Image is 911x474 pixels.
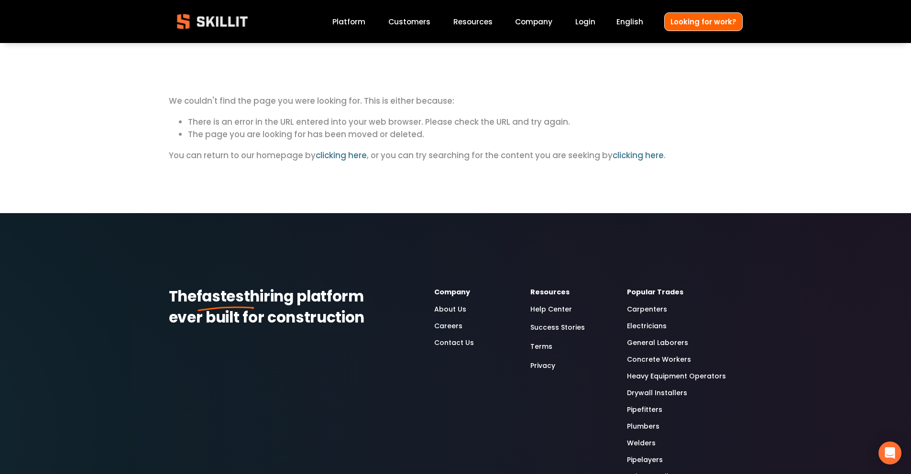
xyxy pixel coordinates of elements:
a: folder dropdown [453,15,493,28]
a: Terms [530,340,552,353]
span: English [616,16,643,27]
a: Pipefitters [627,404,662,415]
strong: The [169,285,197,311]
a: Login [575,15,595,28]
a: General Laborers [627,337,688,348]
div: language picker [616,15,643,28]
p: You can return to our homepage by , or you can try searching for the content you are seeking by . [169,149,743,162]
strong: Popular Trades [627,287,683,299]
a: Plumbers [627,421,659,432]
strong: Resources [530,287,570,299]
a: Privacy [530,359,555,372]
a: clicking here [316,150,367,161]
a: clicking here [613,150,664,161]
a: Company [515,15,552,28]
a: Heavy Equipment Operators [627,371,726,382]
a: Carpenters [627,304,667,315]
a: Electricians [627,321,667,332]
li: There is an error in the URL entered into your web browser. Please check the URL and try again. [188,116,743,129]
a: Drywall Installers [627,388,687,399]
a: Pipelayers [627,454,663,465]
a: Success Stories [530,321,585,334]
a: Contact Us [434,337,474,348]
a: Welders [627,438,656,449]
strong: Company [434,287,470,299]
a: About Us [434,304,466,315]
span: Resources [453,16,493,27]
div: Open Intercom Messenger [878,442,901,464]
a: Help Center [530,304,572,315]
strong: fastest [197,285,250,311]
a: Concrete Workers [627,354,691,365]
a: Platform [332,15,365,28]
img: Skillit [169,7,256,36]
a: Looking for work? [664,12,743,31]
a: Careers [434,321,462,332]
p: We couldn't find the page you were looking for. This is either because: [169,49,743,108]
li: The page you are looking for has been moved or deleted. [188,128,743,141]
a: Customers [388,15,430,28]
strong: hiring platform ever built for construction [169,285,367,332]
